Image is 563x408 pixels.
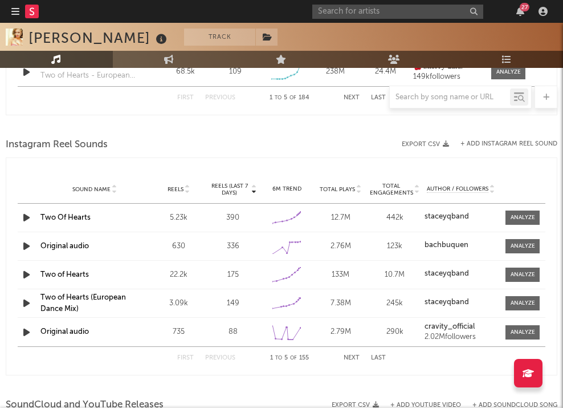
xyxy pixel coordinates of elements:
[402,141,449,148] button: Export CSV
[516,7,524,16] button: 27
[370,241,419,252] div: 123k
[40,271,89,278] a: Two of Hearts
[425,241,497,249] a: bachbuquen
[425,323,475,330] strong: cravity_official
[275,356,282,361] span: to
[184,29,255,46] button: Track
[155,212,203,224] div: 5.23k
[155,241,203,252] div: 630
[209,183,250,196] span: Reels (last 7 days)
[371,355,386,361] button: Last
[312,5,483,19] input: Search for artists
[290,356,297,361] span: of
[209,241,257,252] div: 336
[209,269,257,281] div: 175
[209,326,257,338] div: 88
[28,29,170,47] div: [PERSON_NAME]
[370,269,419,281] div: 10.7M
[163,66,207,78] div: 68.5k
[344,355,360,361] button: Next
[425,333,497,341] div: 2.02M followers
[317,212,365,224] div: 12.7M
[258,352,321,365] div: 1 5 155
[425,323,497,331] a: cravity_official
[229,66,242,78] div: 109
[209,298,257,309] div: 149
[313,66,358,78] div: 238M
[168,186,183,193] span: Reels
[40,328,89,336] a: Original audio
[6,138,108,152] span: Instagram Reel Sounds
[520,3,529,11] div: 27
[425,213,497,221] a: staceyqband
[40,214,91,221] a: Two Of Hearts
[460,141,557,147] button: + Add Instagram Reel Sound
[363,66,407,78] div: 24.4M
[413,73,480,81] div: 149k followers
[425,213,469,220] strong: staceyqband
[155,326,203,338] div: 735
[209,212,257,224] div: 390
[425,270,469,277] strong: staceyqband
[425,241,468,249] strong: bachbuquen
[72,186,111,193] span: Sound Name
[155,269,203,281] div: 22.2k
[320,186,355,193] span: Total Plays
[390,93,510,102] input: Search by song name or URL
[425,270,497,278] a: staceyqband
[40,243,89,250] a: Original audio
[205,355,235,361] button: Previous
[40,70,140,82] div: Two of Hearts - European Dance Mix
[370,183,413,196] span: Total Engagements
[425,298,497,306] a: staceyqband
[370,212,419,224] div: 442k
[40,294,126,313] a: Two of Hearts (European Dance Mix)
[155,298,203,309] div: 3.09k
[317,241,365,252] div: 2.76M
[317,269,365,281] div: 133M
[317,326,365,338] div: 2.79M
[425,298,469,306] strong: staceyqband
[263,185,311,193] div: 6M Trend
[427,185,488,193] span: Author / Followers
[449,141,557,147] div: + Add Instagram Reel Sound
[370,298,419,309] div: 245k
[177,355,194,361] button: First
[370,326,419,338] div: 290k
[317,298,365,309] div: 7.38M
